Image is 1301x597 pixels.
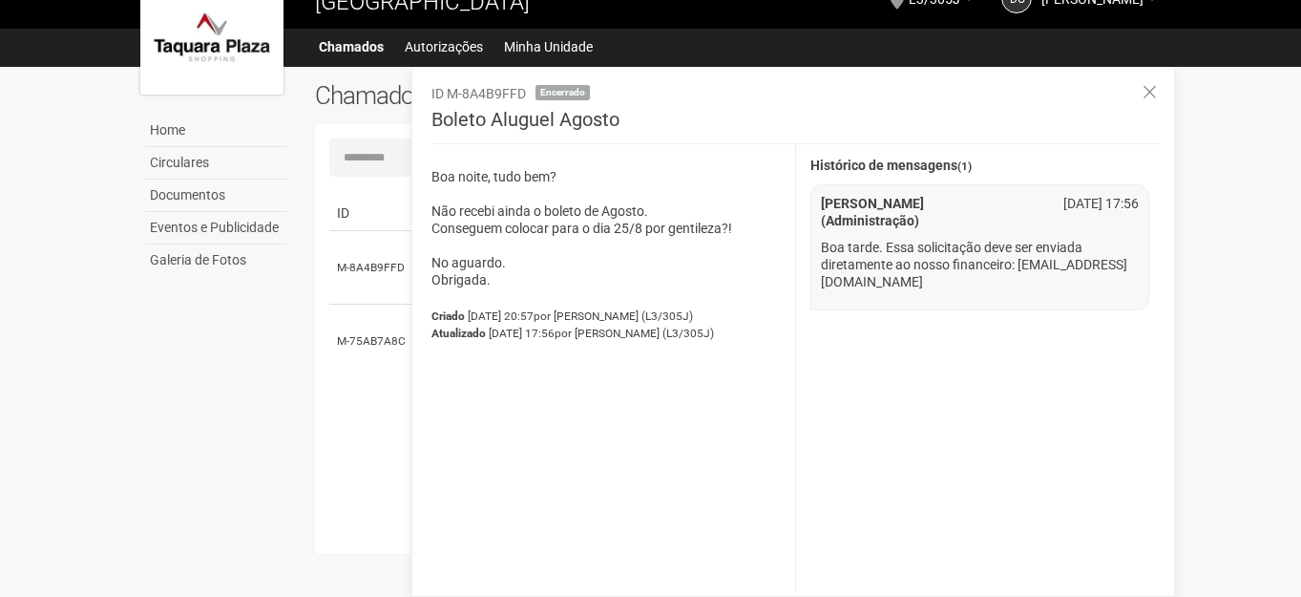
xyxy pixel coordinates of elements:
a: Circulares [145,147,286,180]
a: Documentos [145,180,286,212]
span: (1) [957,160,972,173]
strong: Atualizado [431,327,486,340]
td: ID [329,196,415,231]
span: por [PERSON_NAME] (L3/305J) [555,327,714,340]
td: M-8A4B9FFD [329,231,415,305]
strong: Criado [431,309,465,323]
p: Boa tarde. Essa solicitação deve ser enviada diretamente ao nosso financeiro: [EMAIL_ADDRESS][DOM... [821,239,1140,290]
a: Galeria de Fotos [145,245,286,276]
span: ID M-8A4B9FFD [431,86,526,101]
span: por [PERSON_NAME] (L3/305J) [534,309,693,323]
strong: [PERSON_NAME] (Administração) [821,196,924,228]
a: Chamados [319,33,384,60]
span: Encerrado [535,85,590,100]
div: [DATE] 17:56 [1038,195,1153,212]
a: Eventos e Publicidade [145,212,286,245]
strong: Histórico de mensagens [810,159,972,174]
a: Minha Unidade [504,33,593,60]
a: Home [145,115,286,147]
h2: Chamados [315,81,651,110]
p: Boa noite, tudo bem? Não recebi ainda o boleto de Agosto. Conseguem colocar para o dia 25/8 por g... [431,168,781,288]
h3: Boleto Aluguel Agosto [431,110,1160,144]
td: M-75AB7A8C [329,305,415,378]
span: [DATE] 17:56 [489,327,714,340]
span: [DATE] 20:57 [468,309,693,323]
a: Autorizações [405,33,483,60]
